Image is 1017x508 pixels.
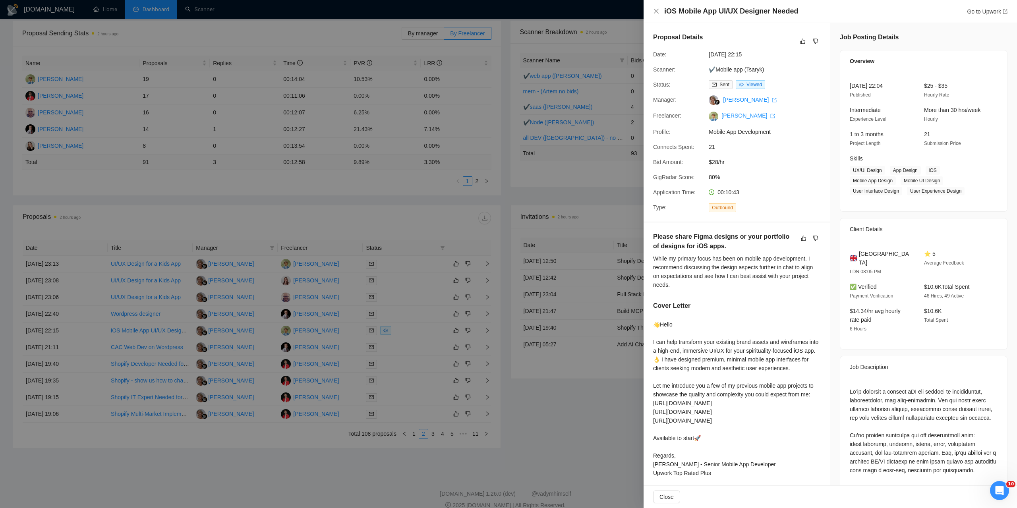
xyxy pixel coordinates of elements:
span: GigRadar Score: [653,174,694,180]
span: clock-circle [709,189,714,195]
a: ✔Mobile app (Tsaryk) [709,66,764,73]
span: Outbound [709,203,736,212]
span: 46 Hires, 49 Active [924,293,964,299]
span: Hourly Rate [924,92,949,98]
span: $25 - $35 [924,83,947,89]
button: dislike [811,234,820,243]
h5: Cover Letter [653,301,690,311]
span: [DATE] 22:15 [709,50,828,59]
span: Sent [719,82,729,87]
span: Bid Amount: [653,159,683,165]
span: Intermediate [850,107,881,113]
span: Overview [850,57,874,66]
span: Profile: [653,129,671,135]
span: ⭐ 5 [924,251,936,257]
span: export [1003,9,1007,14]
span: Mobile App Design [850,176,896,185]
span: Payment Verification [850,293,893,299]
span: export [772,98,777,102]
span: LDN 08:05 PM [850,269,881,274]
span: Average Feedback [924,260,964,266]
img: c1QZtMGNk9pUEPPcu-m3qPvaiJIVSA8uDcVdZgirdPYDHaMJjzT6cVSZcSZP9q39Fy [709,112,718,121]
a: Go to Upworkexport [967,8,1007,15]
span: Date: [653,51,666,58]
span: Published [850,92,871,98]
h5: Job Posting Details [840,33,899,42]
span: close [653,8,659,14]
span: User Experience Design [907,187,965,195]
img: gigradar-bm.png [714,99,720,105]
span: ✅ Verified [850,284,877,290]
span: Hourly [924,116,938,122]
div: Client Details [850,218,998,240]
button: like [798,37,808,46]
a: [PERSON_NAME] export [721,112,775,119]
h5: Please share Figma designs or your portfolio of designs for iOS apps. [653,232,795,251]
span: $28/hr [709,158,828,166]
span: 21 [924,131,930,137]
span: [DATE] 22:04 [850,83,883,89]
span: Type: [653,204,667,211]
span: Viewed [746,82,762,87]
span: 80% [709,173,828,182]
span: 6 Hours [850,326,866,332]
div: 👋Hello I can help transform your existing brand assets and wireframes into a high-end, immersive ... [653,320,820,477]
span: Close [659,493,674,501]
span: Connects Spent: [653,144,694,150]
div: While my primary focus has been on mobile app development, I recommend discussing the design aspe... [653,254,820,289]
span: Application Time: [653,189,696,195]
button: Close [653,491,680,503]
span: Status: [653,81,671,88]
span: Skills [850,155,863,162]
span: UX/UI Design [850,166,885,175]
span: [GEOGRAPHIC_DATA] [859,249,911,267]
span: dislike [813,235,818,241]
h4: iOS Mobile App UI/UX Designer Needed [664,6,798,16]
span: like [801,235,806,241]
span: iOS [926,166,940,175]
span: Project Length [850,141,880,146]
span: eye [739,82,744,87]
span: User Interface Design [850,187,902,195]
span: export [770,114,775,118]
span: mail [712,82,717,87]
span: 10 [1006,481,1015,487]
iframe: Intercom live chat [990,481,1009,500]
h5: Proposal Details [653,33,703,42]
span: like [800,38,806,44]
button: Close [653,8,659,15]
span: $10.6K [924,308,942,314]
span: Freelancer: [653,112,681,119]
span: $14.34/hr avg hourly rate paid [850,308,901,323]
button: dislike [811,37,820,46]
span: Manager: [653,97,677,103]
span: Experience Level [850,116,886,122]
span: Mobile App Development [709,127,828,136]
span: Submission Price [924,141,961,146]
span: 1 to 3 months [850,131,884,137]
span: More than 30 hrs/week [924,107,980,113]
span: Scanner: [653,66,675,73]
a: [PERSON_NAME] export [723,97,777,103]
span: Mobile UI Design [901,176,943,185]
span: dislike [813,38,818,44]
span: 21 [709,143,828,151]
span: App Design [890,166,921,175]
img: 🇬🇧 [850,254,857,263]
span: $10.6K Total Spent [924,284,969,290]
span: Total Spent [924,317,948,323]
div: Job Description [850,356,998,378]
button: like [799,234,808,243]
span: 00:10:43 [717,189,739,195]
